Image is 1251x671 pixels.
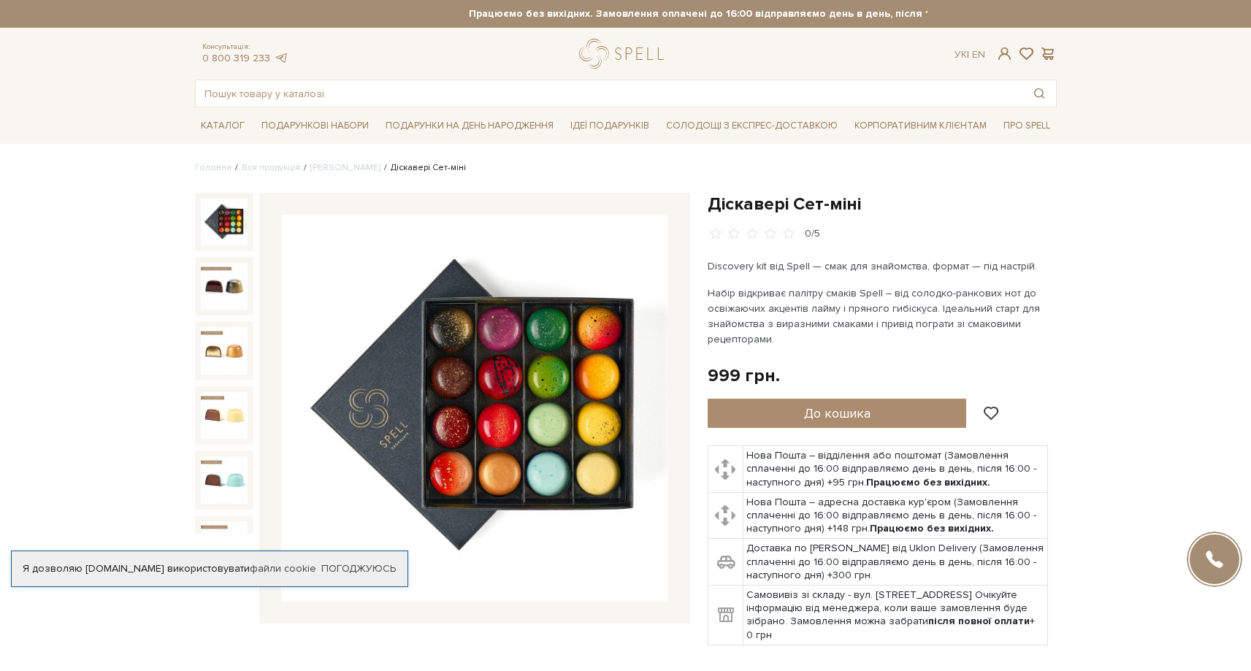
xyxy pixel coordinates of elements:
span: Про Spell [998,115,1056,137]
button: Пошук товару у каталозі [1022,80,1056,107]
img: Діскавері Сет-міні [201,327,248,374]
span: До кошика [804,405,871,421]
a: Вся продукція [242,162,300,173]
a: Корпоративним клієнтам [849,113,992,138]
img: Діскавері Сет-міні [201,199,248,245]
span: Ідеї подарунків [565,115,655,137]
td: Нова Пошта – адресна доставка кур'єром (Замовлення сплаченні до 16:00 відправляємо день в день, п... [743,492,1048,539]
span: | [967,48,969,61]
img: Діскавері Сет-міні [201,521,248,568]
a: telegram [274,52,288,64]
div: Я дозволяю [DOMAIN_NAME] використовувати [12,562,408,575]
b: після повної оплати [928,615,1030,627]
a: Солодощі з експрес-доставкою [660,113,843,138]
img: Діскавері Сет-міні [201,263,248,310]
a: Головна [195,162,232,173]
td: Доставка по [PERSON_NAME] від Uklon Delivery (Замовлення сплаченні до 16:00 відправляємо день в д... [743,539,1048,586]
a: logo [579,39,670,69]
td: Нова Пошта – відділення або поштомат (Замовлення сплаченні до 16:00 відправляємо день в день, піс... [743,446,1048,493]
strong: Працюємо без вихідних. Замовлення оплачені до 16:00 відправляємо день в день, після 16:00 - насту... [324,7,1186,20]
div: 999 грн. [708,364,780,387]
span: Подарунки на День народження [380,115,559,137]
td: Самовивіз зі складу - вул. [STREET_ADDRESS] Очікуйте інформацію від менеджера, коли ваше замовлен... [743,586,1048,645]
a: Погоджуюсь [321,562,396,575]
h1: Діскавері Сет-міні [708,193,1057,215]
li: Діскавері Сет-міні [380,161,466,175]
p: Набір відкриває палітру смаків Spell – від солодко-ранкових нот до освіжаючих акцентів лайму і пр... [708,285,1050,347]
b: Працюємо без вихідних. [870,522,994,534]
img: Діскавері Сет-міні [201,456,248,503]
span: Каталог [195,115,250,137]
a: файли cookie [250,562,316,575]
button: До кошика [708,399,967,428]
b: Працюємо без вихідних. [866,476,990,488]
p: Discovery kit від Spell — смак для знайомства, формат — під настрій. [708,258,1050,274]
div: Ук [954,48,985,61]
img: Діскавері Сет-міні [201,392,248,439]
span: Консультація: [202,42,288,52]
a: [PERSON_NAME] [310,162,380,173]
a: En [972,48,985,61]
a: 0 800 319 233 [202,52,270,64]
span: Подарункові набори [256,115,375,137]
input: Пошук товару у каталозі [196,80,1022,107]
div: 0/5 [805,227,820,241]
img: Діскавері Сет-міні [281,215,668,602]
